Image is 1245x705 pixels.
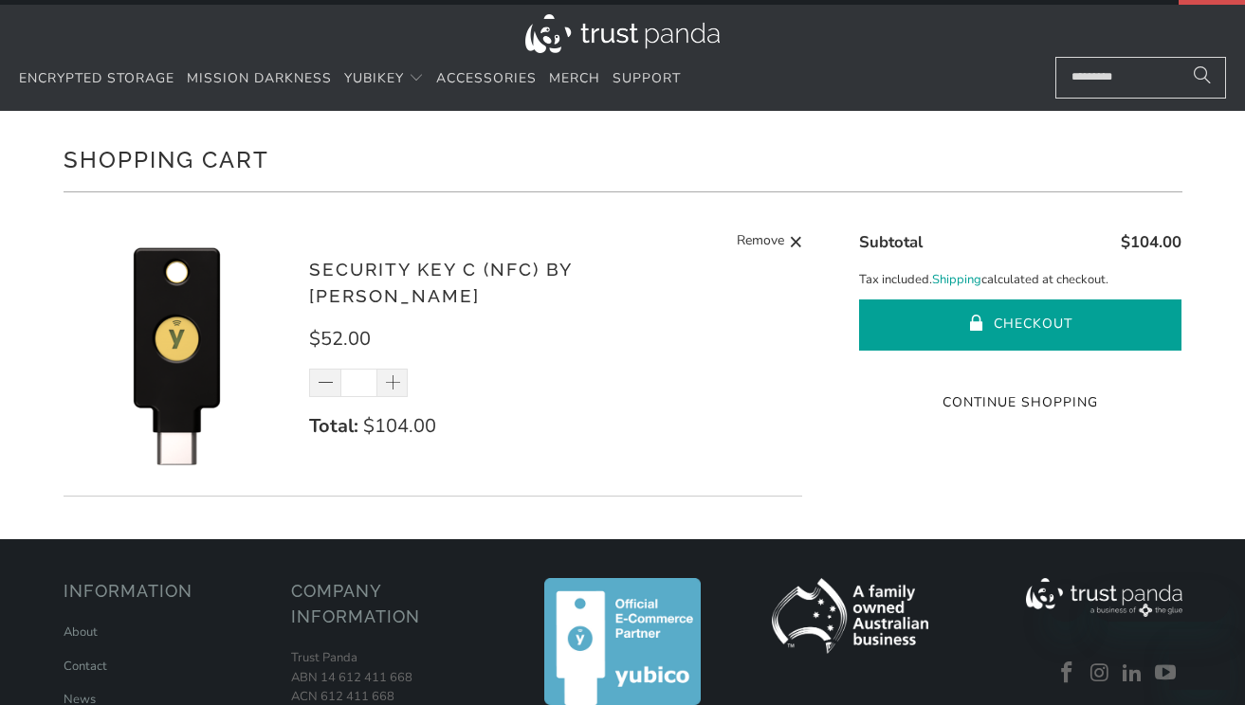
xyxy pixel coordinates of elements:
a: Shipping [932,270,981,290]
a: Trust Panda Australia on LinkedIn [1119,661,1147,686]
span: Mission Darkness [187,69,332,87]
span: Merch [549,69,600,87]
strong: Total: [309,413,358,439]
span: Encrypted Storage [19,69,174,87]
a: Trust Panda Australia on Facebook [1053,661,1082,686]
span: $104.00 [1121,231,1181,253]
p: Tax included. calculated at checkout. [859,270,1181,290]
a: Merch [549,57,600,101]
a: Mission Darkness [187,57,332,101]
a: Remove [737,230,803,254]
button: Checkout [859,299,1181,351]
iframe: Close message [1047,584,1085,622]
a: Contact [64,658,107,675]
a: Support [613,57,681,101]
a: Encrypted Storage [19,57,174,101]
iframe: Button to launch messaging window [1169,629,1230,690]
summary: YubiKey [344,57,424,101]
a: About [64,624,98,641]
img: Security Key C (NFC) by Yubico [64,240,291,467]
input: Search... [1055,57,1226,99]
span: $52.00 [309,326,371,352]
span: Support [613,69,681,87]
span: YubiKey [344,69,404,87]
img: Trust Panda Australia [525,14,720,53]
a: Continue Shopping [859,392,1181,413]
a: Trust Panda Australia on YouTube [1152,661,1181,686]
span: Remove [737,230,784,254]
span: Subtotal [859,231,923,253]
a: Accessories [436,57,537,101]
nav: Translation missing: en.navigation.header.main_nav [19,57,681,101]
a: Security Key C (NFC) by [PERSON_NAME] [309,259,572,307]
a: Trust Panda Australia on Instagram [1086,661,1114,686]
button: Search [1179,57,1226,99]
span: Accessories [436,69,537,87]
iframe: Message from company [1092,580,1230,622]
span: $104.00 [363,413,436,439]
h1: Shopping Cart [64,139,1182,177]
